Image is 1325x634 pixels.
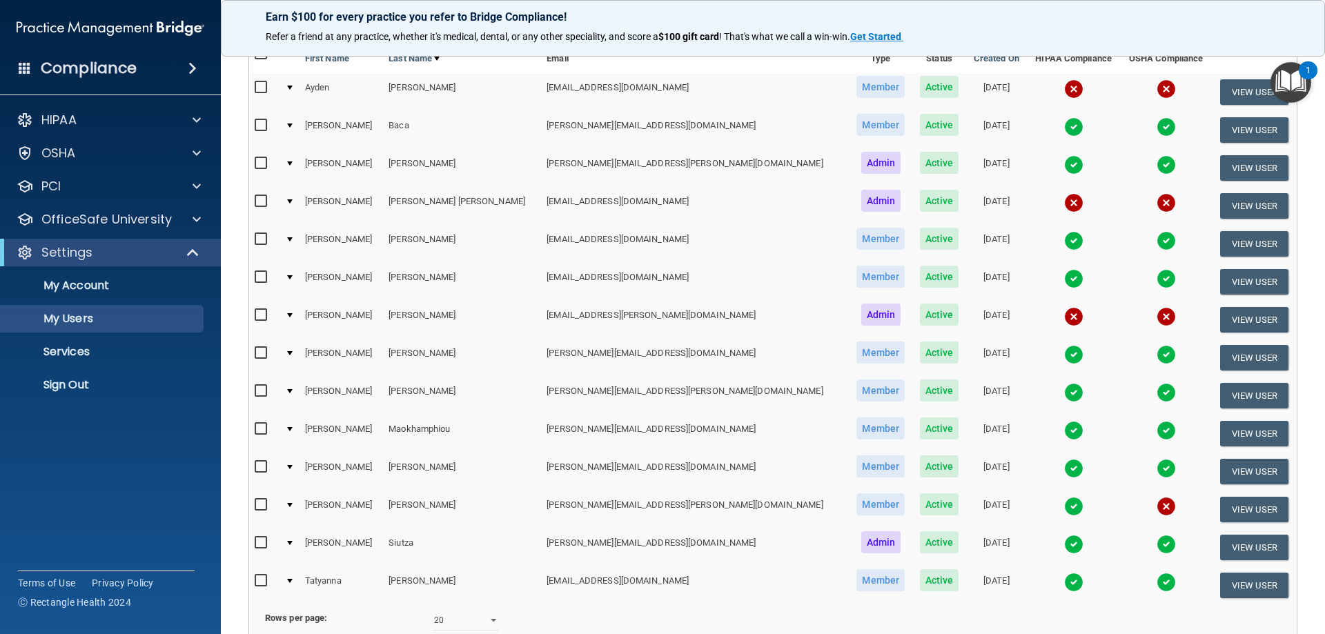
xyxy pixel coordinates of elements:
td: [PERSON_NAME] [383,263,541,301]
td: [DATE] [966,377,1027,415]
span: Ⓒ Rectangle Health 2024 [18,595,131,609]
span: Active [920,455,959,477]
span: Member [856,266,905,288]
p: Earn $100 for every practice you refer to Bridge Compliance! [266,10,1280,23]
span: Admin [861,190,901,212]
a: HIPAA [17,112,201,128]
td: [DATE] [966,339,1027,377]
p: PCI [41,178,61,195]
p: Services [9,345,197,359]
td: [DATE] [966,149,1027,187]
td: [PERSON_NAME][EMAIL_ADDRESS][DOMAIN_NAME] [541,339,849,377]
td: [PERSON_NAME][EMAIL_ADDRESS][PERSON_NAME][DOMAIN_NAME] [541,149,849,187]
span: Active [920,341,959,364]
td: [PERSON_NAME] [383,339,541,377]
td: [PERSON_NAME] [300,528,383,566]
td: [EMAIL_ADDRESS][DOMAIN_NAME] [541,263,849,301]
img: cross.ca9f0e7f.svg [1157,193,1176,212]
td: [PERSON_NAME] [300,149,383,187]
td: [DATE] [966,566,1027,604]
td: [PERSON_NAME] [300,491,383,528]
td: [PERSON_NAME] [383,301,541,339]
td: [PERSON_NAME][EMAIL_ADDRESS][DOMAIN_NAME] [541,415,849,453]
button: View User [1220,383,1288,408]
span: Active [920,569,959,591]
th: Status [912,40,966,73]
td: [DATE] [966,73,1027,111]
span: Active [920,493,959,515]
th: OSHA Compliance [1120,40,1211,73]
strong: $100 gift card [658,31,719,42]
span: Admin [861,152,901,174]
h4: Compliance [41,59,137,78]
p: My Users [9,312,197,326]
img: tick.e7d51cea.svg [1064,345,1083,364]
span: Active [920,152,959,174]
button: View User [1220,231,1288,257]
td: [EMAIL_ADDRESS][DOMAIN_NAME] [541,225,849,263]
button: View User [1220,193,1288,219]
img: cross.ca9f0e7f.svg [1157,307,1176,326]
img: tick.e7d51cea.svg [1064,459,1083,478]
span: Member [856,493,905,515]
p: OSHA [41,145,76,161]
td: [DATE] [966,263,1027,301]
span: ! That's what we call a win-win. [719,31,850,42]
img: tick.e7d51cea.svg [1064,269,1083,288]
button: View User [1220,497,1288,522]
img: tick.e7d51cea.svg [1064,231,1083,250]
span: Active [920,228,959,250]
td: [PERSON_NAME] [383,566,541,604]
button: View User [1220,307,1288,333]
button: View User [1220,117,1288,143]
img: tick.e7d51cea.svg [1064,155,1083,175]
p: My Account [9,279,197,293]
button: View User [1220,459,1288,484]
td: [PERSON_NAME] [300,111,383,149]
strong: Get Started [850,31,901,42]
img: tick.e7d51cea.svg [1157,231,1176,250]
td: [DATE] [966,453,1027,491]
span: Member [856,455,905,477]
td: [PERSON_NAME] [300,225,383,263]
td: [DATE] [966,301,1027,339]
td: [PERSON_NAME] [300,453,383,491]
button: View User [1220,79,1288,105]
span: Member [856,569,905,591]
b: Rows per page: [265,613,327,623]
td: [PERSON_NAME] [300,377,383,415]
img: cross.ca9f0e7f.svg [1064,193,1083,212]
td: [PERSON_NAME] [300,415,383,453]
span: Active [920,114,959,136]
img: cross.ca9f0e7f.svg [1157,79,1176,99]
img: tick.e7d51cea.svg [1064,383,1083,402]
td: [DATE] [966,415,1027,453]
button: View User [1220,573,1288,598]
span: Admin [861,531,901,553]
th: Email [541,40,849,73]
img: tick.e7d51cea.svg [1157,383,1176,402]
td: Ayden [300,73,383,111]
td: Tatyanna [300,566,383,604]
a: Last Name [389,50,440,67]
td: [DATE] [966,491,1027,528]
span: Member [856,417,905,439]
td: [PERSON_NAME] [383,149,541,187]
th: Type [849,40,912,73]
td: [PERSON_NAME] [300,187,383,225]
img: tick.e7d51cea.svg [1064,117,1083,137]
a: Privacy Policy [92,576,154,590]
img: tick.e7d51cea.svg [1157,535,1176,554]
a: PCI [17,178,201,195]
button: View User [1220,155,1288,181]
span: Member [856,341,905,364]
img: tick.e7d51cea.svg [1157,269,1176,288]
img: tick.e7d51cea.svg [1157,345,1176,364]
div: 1 [1306,70,1311,88]
td: [PERSON_NAME] [383,491,541,528]
td: [EMAIL_ADDRESS][DOMAIN_NAME] [541,187,849,225]
button: View User [1220,421,1288,446]
p: OfficeSafe University [41,211,172,228]
td: [EMAIL_ADDRESS][DOMAIN_NAME] [541,73,849,111]
a: First Name [305,50,349,67]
